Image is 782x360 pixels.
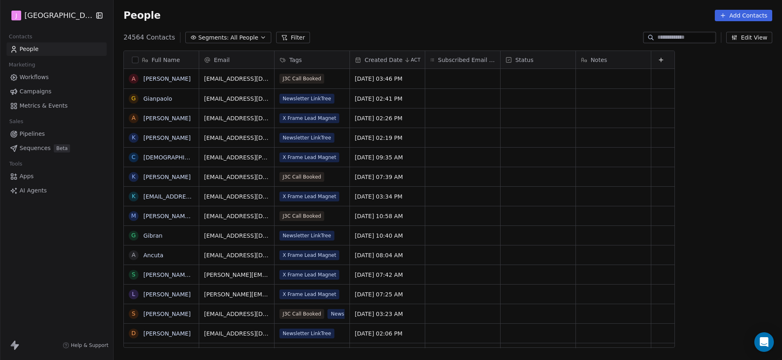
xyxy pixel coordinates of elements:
span: Sequences [20,144,51,152]
div: Tags [275,51,349,68]
span: ACT [411,57,420,63]
a: [PERSON_NAME] [143,135,191,141]
span: Newsletter LinkTree [279,329,334,338]
span: X Frame Lead Magnet [279,192,339,201]
span: [EMAIL_ADDRESS][DOMAIN_NAME] [204,212,269,220]
span: X Frame Lead Magnet [279,289,339,299]
a: AI Agents [7,184,107,197]
span: [EMAIL_ADDRESS][DOMAIN_NAME] [204,114,269,122]
div: G [132,94,136,103]
span: [GEOGRAPHIC_DATA] [24,10,93,21]
span: [EMAIL_ADDRESS][DOMAIN_NAME] [204,95,269,103]
span: Tags [289,56,302,64]
a: Workflows [7,71,107,84]
span: Email [214,56,230,64]
a: Apps [7,170,107,183]
a: Gianpaolo [143,95,172,102]
span: Newsletter LinkTree [328,309,383,319]
a: People [7,42,107,56]
span: [EMAIL_ADDRESS][DOMAIN_NAME] [204,310,269,318]
a: [PERSON_NAME] [143,330,191,337]
span: [DATE] 03:46 PM [355,75,420,83]
span: X Frame Lead Magnet [279,152,339,162]
button: Filter [276,32,310,43]
span: [DATE] 02:26 PM [355,114,420,122]
div: Subscribed Email Categories [425,51,500,68]
a: Gibran [143,232,163,239]
div: grid [124,69,199,348]
span: [DATE] 09:35 AM [355,153,420,161]
span: Status [515,56,534,64]
a: [PERSON_NAME] [143,75,191,82]
span: J3C Call Booked [279,309,324,319]
div: grid [199,69,675,348]
span: Newsletter LinkTree [279,133,334,143]
span: J3C Call Booked [279,74,324,84]
span: [DATE] 02:06 PM [355,329,420,338]
a: [PERSON_NAME] [143,291,191,298]
span: [EMAIL_ADDRESS][DOMAIN_NAME] [204,232,269,240]
a: Pipelines [7,127,107,141]
span: Apps [20,172,34,181]
a: Ancuta [143,252,163,258]
span: All People [231,33,258,42]
div: s [132,270,136,279]
span: Pipelines [20,130,45,138]
span: X Frame Lead Magnet [279,270,339,280]
div: M [131,212,136,220]
div: Open Intercom Messenger [754,332,774,352]
span: Notes [591,56,607,64]
span: Tools [6,158,26,170]
div: D [132,329,136,338]
div: Status [501,51,576,68]
div: A [132,75,136,83]
span: Marketing [5,59,39,71]
span: [EMAIL_ADDRESS][DOMAIN_NAME] [204,75,269,83]
span: [DATE] 07:39 AM [355,173,420,181]
span: Metrics & Events [20,102,68,110]
span: People [20,45,39,53]
a: Metrics & Events [7,99,107,113]
a: SequencesBeta [7,141,107,155]
span: [DATE] 08:04 AM [355,251,420,259]
span: AI Agents [20,186,47,195]
div: S [132,309,136,318]
span: Created Date [365,56,402,64]
div: L [132,290,135,298]
span: [DATE] 10:40 AM [355,232,420,240]
a: [PERSON_NAME] [143,115,191,121]
span: [EMAIL_ADDRESS][DOMAIN_NAME] [204,192,269,201]
a: [PERSON_NAME] [143,174,191,180]
button: Add Contacts [715,10,772,21]
span: [DATE] 07:25 AM [355,290,420,298]
span: [EMAIL_ADDRESS][DOMAIN_NAME] [204,251,269,259]
div: K [132,172,136,181]
span: J [15,11,17,20]
div: G [132,231,136,240]
span: Newsletter LinkTree [279,94,334,104]
span: People [123,9,160,22]
a: [EMAIL_ADDRESS][DOMAIN_NAME] [143,193,243,200]
div: Full Name [124,51,199,68]
span: Full Name [152,56,180,64]
span: X Frame Lead Magnet [279,250,339,260]
span: J3C Call Booked [279,348,324,358]
span: [DATE] 02:41 PM [355,95,420,103]
span: [PERSON_NAME][EMAIL_ADDRESS][DOMAIN_NAME] [204,290,269,298]
span: X Frame Lead Magnet [279,113,339,123]
span: [DATE] 02:19 PM [355,134,420,142]
span: 24564 Contacts [123,33,175,42]
span: J3C Call Booked [279,211,324,221]
span: [EMAIL_ADDRESS][DOMAIN_NAME] [204,329,269,338]
span: [EMAIL_ADDRESS][DOMAIN_NAME] [204,134,269,142]
span: Segments: [198,33,229,42]
div: Email [199,51,274,68]
span: Campaigns [20,87,51,96]
span: Beta [54,144,70,152]
div: Created DateACT [350,51,425,68]
span: [EMAIL_ADDRESS][PERSON_NAME][DOMAIN_NAME] [204,153,269,161]
span: [PERSON_NAME][EMAIL_ADDRESS][PERSON_NAME][DOMAIN_NAME] [204,271,269,279]
span: Subscribed Email Categories [438,56,495,64]
div: A [132,114,136,122]
div: Notes [576,51,651,68]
